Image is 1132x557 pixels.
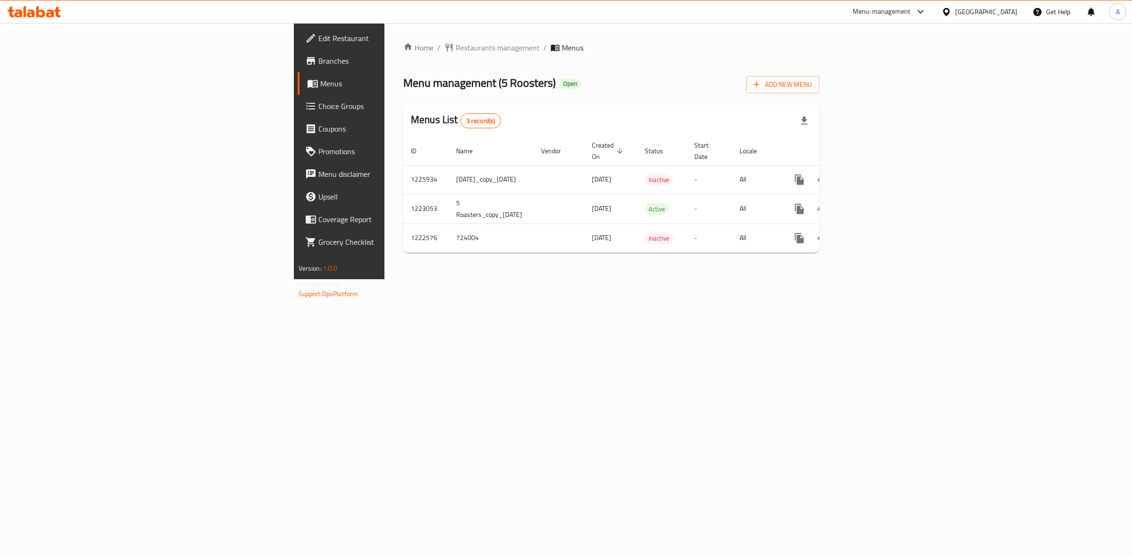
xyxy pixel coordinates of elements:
[740,145,769,157] span: Locale
[403,137,886,253] table: enhanced table
[955,7,1017,17] div: [GEOGRAPHIC_DATA]
[788,168,811,191] button: more
[449,224,533,252] td: 724004
[460,113,501,128] div: Total records count
[456,42,540,53] span: Restaurants management
[318,55,475,67] span: Branches
[811,198,833,220] button: Change Status
[411,113,501,128] h2: Menus List
[694,140,721,162] span: Start Date
[298,95,483,117] a: Choice Groups
[298,231,483,253] a: Grocery Checklist
[323,262,338,274] span: 1.0.0
[299,278,342,291] span: Get support on:
[793,109,816,132] div: Export file
[298,50,483,72] a: Branches
[411,145,429,157] span: ID
[645,203,669,215] div: Active
[687,194,732,224] td: -
[1116,7,1120,17] span: A
[299,288,358,300] a: Support.OpsPlatform
[543,42,547,53] li: /
[318,146,475,157] span: Promotions
[592,202,611,215] span: [DATE]
[645,175,673,185] span: Inactive
[687,224,732,252] td: -
[298,140,483,163] a: Promotions
[541,145,573,157] span: Vendor
[811,168,833,191] button: Change Status
[559,78,581,90] div: Open
[732,224,781,252] td: All
[318,123,475,134] span: Coupons
[456,145,485,157] span: Name
[853,6,911,17] div: Menu-management
[732,194,781,224] td: All
[320,78,475,89] span: Menus
[298,27,483,50] a: Edit Restaurant
[592,140,626,162] span: Created On
[754,79,812,91] span: Add New Menu
[318,33,475,44] span: Edit Restaurant
[781,137,886,166] th: Actions
[298,117,483,140] a: Coupons
[449,194,533,224] td: 5 Roasters_copy_[DATE]
[461,116,501,125] span: 3 record(s)
[298,72,483,95] a: Menus
[645,204,669,215] span: Active
[318,191,475,202] span: Upsell
[449,165,533,194] td: [DATE]_copy_[DATE]
[788,198,811,220] button: more
[318,236,475,248] span: Grocery Checklist
[444,42,540,53] a: Restaurants management
[645,233,673,244] span: Inactive
[687,165,732,194] td: -
[746,76,819,93] button: Add New Menu
[788,227,811,249] button: more
[403,42,819,53] nav: breadcrumb
[318,100,475,112] span: Choice Groups
[732,165,781,194] td: All
[298,163,483,185] a: Menu disclaimer
[298,185,483,208] a: Upsell
[559,80,581,88] span: Open
[645,145,675,157] span: Status
[318,168,475,180] span: Menu disclaimer
[811,227,833,249] button: Change Status
[592,232,611,244] span: [DATE]
[645,233,673,244] div: Inactive
[592,173,611,185] span: [DATE]
[299,262,322,274] span: Version:
[318,214,475,225] span: Coverage Report
[562,42,583,53] span: Menus
[298,208,483,231] a: Coverage Report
